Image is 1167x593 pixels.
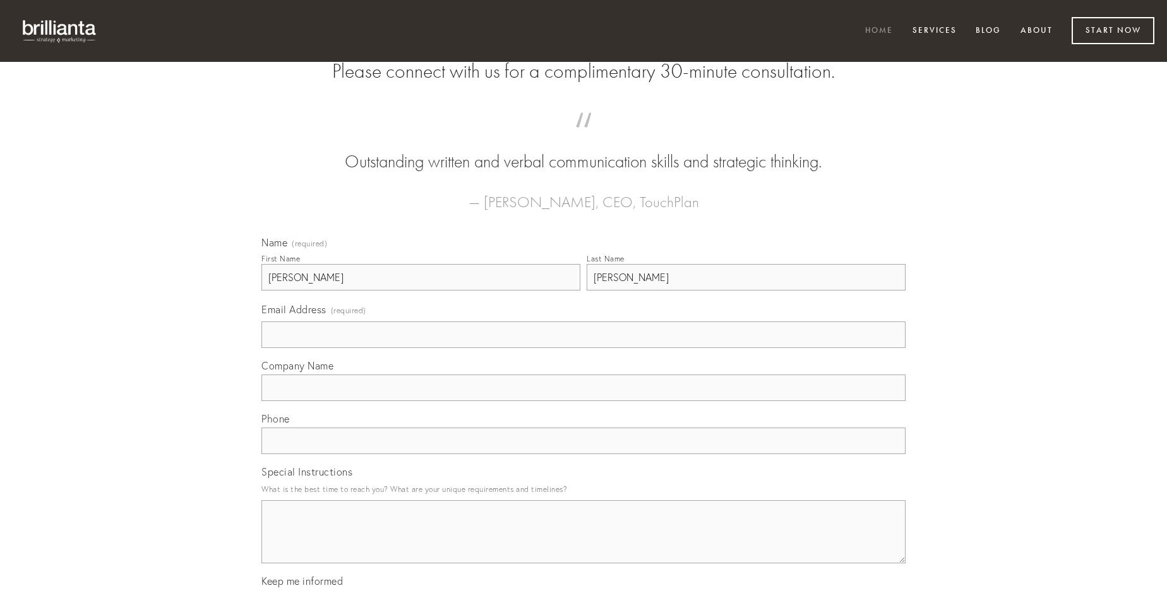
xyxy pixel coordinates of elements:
[261,412,290,425] span: Phone
[331,302,366,319] span: (required)
[282,125,885,150] span: “
[857,21,901,42] a: Home
[261,575,343,587] span: Keep me informed
[282,174,885,215] figcaption: — [PERSON_NAME], CEO, TouchPlan
[292,240,327,248] span: (required)
[1012,21,1061,42] a: About
[261,59,906,83] h2: Please connect with us for a complimentary 30-minute consultation.
[261,359,333,372] span: Company Name
[261,254,300,263] div: First Name
[282,125,885,174] blockquote: Outstanding written and verbal communication skills and strategic thinking.
[261,481,906,498] p: What is the best time to reach you? What are your unique requirements and timelines?
[1072,17,1154,44] a: Start Now
[261,465,352,478] span: Special Instructions
[13,13,107,49] img: brillianta - research, strategy, marketing
[261,303,326,316] span: Email Address
[587,254,625,263] div: Last Name
[904,21,965,42] a: Services
[967,21,1009,42] a: Blog
[261,236,287,249] span: Name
